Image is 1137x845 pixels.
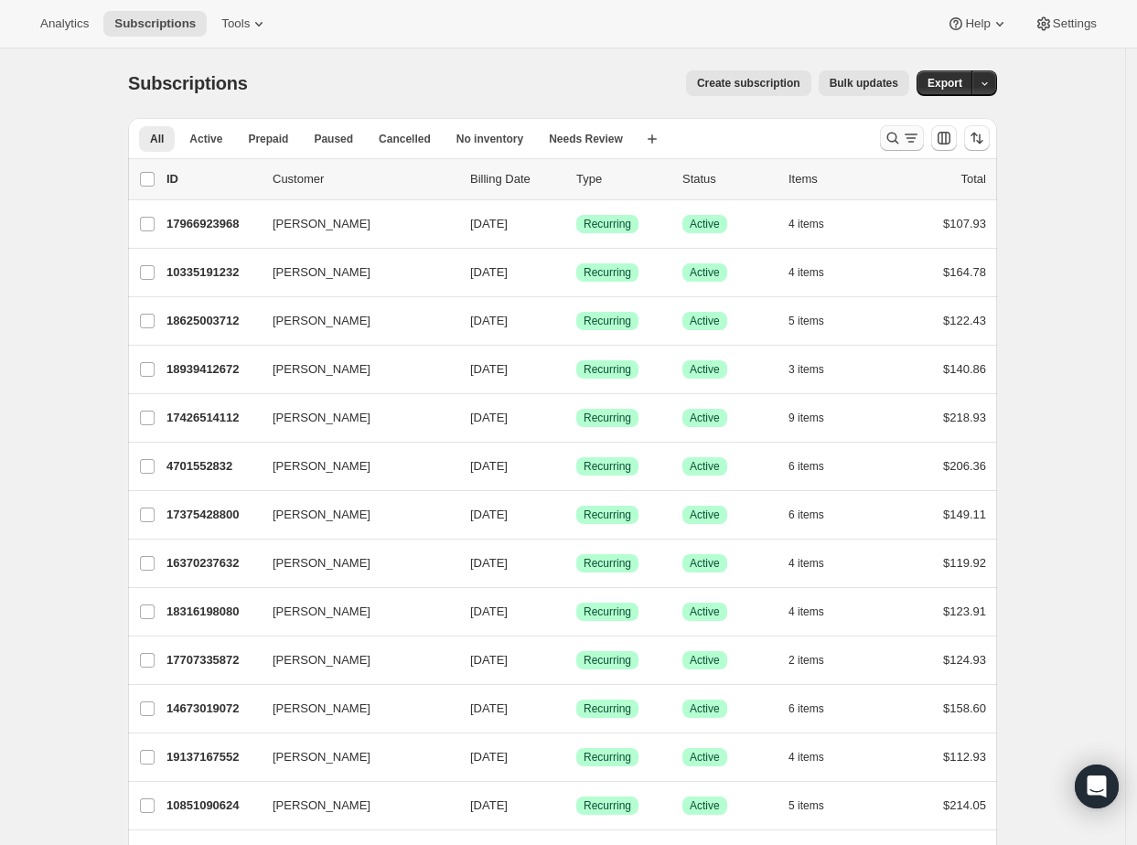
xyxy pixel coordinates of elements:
[964,125,990,151] button: Sort the results
[830,76,898,91] span: Bulk updates
[166,260,986,285] div: 10335191232[PERSON_NAME][DATE]SuccessRecurringSuccessActive4 items$164.78
[166,506,258,524] p: 17375428800
[273,651,370,669] span: [PERSON_NAME]
[788,265,824,280] span: 4 items
[273,457,370,476] span: [PERSON_NAME]
[166,170,986,188] div: IDCustomerBilling DateTypeStatusItemsTotal
[931,125,957,151] button: Customize table column order and visibility
[584,411,631,425] span: Recurring
[470,459,508,473] span: [DATE]
[166,748,258,766] p: 19137167552
[690,265,720,280] span: Active
[788,211,844,237] button: 4 items
[166,454,986,479] div: 4701552832[PERSON_NAME][DATE]SuccessRecurringSuccessActive6 items$206.36
[788,508,824,522] span: 6 items
[690,701,720,716] span: Active
[210,11,279,37] button: Tools
[1075,765,1119,808] div: Open Intercom Messenger
[470,362,508,376] span: [DATE]
[584,314,631,328] span: Recurring
[943,411,986,424] span: $218.93
[690,314,720,328] span: Active
[470,314,508,327] span: [DATE]
[686,70,811,96] button: Create subscription
[690,459,720,474] span: Active
[788,599,844,625] button: 4 items
[788,647,844,673] button: 2 items
[470,217,508,230] span: [DATE]
[273,748,370,766] span: [PERSON_NAME]
[697,76,800,91] span: Create subscription
[262,306,445,336] button: [PERSON_NAME]
[166,409,258,427] p: 17426514112
[166,215,258,233] p: 17966923968
[166,405,986,431] div: 17426514112[PERSON_NAME][DATE]SuccessRecurringSuccessActive9 items$218.93
[788,405,844,431] button: 9 items
[273,263,370,282] span: [PERSON_NAME]
[29,11,100,37] button: Analytics
[166,700,258,718] p: 14673019072
[273,700,370,718] span: [PERSON_NAME]
[150,132,164,146] span: All
[928,76,962,91] span: Export
[788,502,844,528] button: 6 items
[584,701,631,716] span: Recurring
[961,170,986,188] p: Total
[584,653,631,668] span: Recurring
[788,411,824,425] span: 9 items
[584,362,631,377] span: Recurring
[166,551,986,576] div: 16370237632[PERSON_NAME][DATE]SuccessRecurringSuccessActive4 items$119.92
[262,209,445,239] button: [PERSON_NAME]
[166,360,258,379] p: 18939412672
[943,750,986,764] span: $112.93
[936,11,1019,37] button: Help
[262,743,445,772] button: [PERSON_NAME]
[690,411,720,425] span: Active
[788,701,824,716] span: 6 items
[189,132,222,146] span: Active
[584,604,631,619] span: Recurring
[788,653,824,668] span: 2 items
[690,653,720,668] span: Active
[470,265,508,279] span: [DATE]
[166,457,258,476] p: 4701552832
[943,701,986,715] span: $158.60
[166,797,258,815] p: 10851090624
[470,508,508,521] span: [DATE]
[273,360,370,379] span: [PERSON_NAME]
[943,604,986,618] span: $123.91
[584,750,631,765] span: Recurring
[470,701,508,715] span: [DATE]
[690,556,720,571] span: Active
[943,508,986,521] span: $149.11
[262,597,445,626] button: [PERSON_NAME]
[788,696,844,722] button: 6 items
[456,132,523,146] span: No inventory
[114,16,196,31] span: Subscriptions
[166,312,258,330] p: 18625003712
[273,797,370,815] span: [PERSON_NAME]
[1024,11,1108,37] button: Settings
[788,551,844,576] button: 4 items
[788,362,824,377] span: 3 items
[470,170,562,188] p: Billing Date
[166,696,986,722] div: 14673019072[PERSON_NAME][DATE]SuccessRecurringSuccessActive6 items$158.60
[262,646,445,675] button: [PERSON_NAME]
[690,750,720,765] span: Active
[273,603,370,621] span: [PERSON_NAME]
[943,362,986,376] span: $140.86
[788,454,844,479] button: 6 items
[638,126,667,152] button: Create new view
[166,793,986,818] div: 10851090624[PERSON_NAME][DATE]SuccessRecurringSuccessActive5 items$214.05
[549,132,623,146] span: Needs Review
[584,556,631,571] span: Recurring
[788,793,844,818] button: 5 items
[788,798,824,813] span: 5 items
[788,170,880,188] div: Items
[584,459,631,474] span: Recurring
[690,798,720,813] span: Active
[166,651,258,669] p: 17707335872
[470,556,508,570] span: [DATE]
[1053,16,1097,31] span: Settings
[166,599,986,625] div: 18316198080[PERSON_NAME][DATE]SuccessRecurringSuccessActive4 items$123.91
